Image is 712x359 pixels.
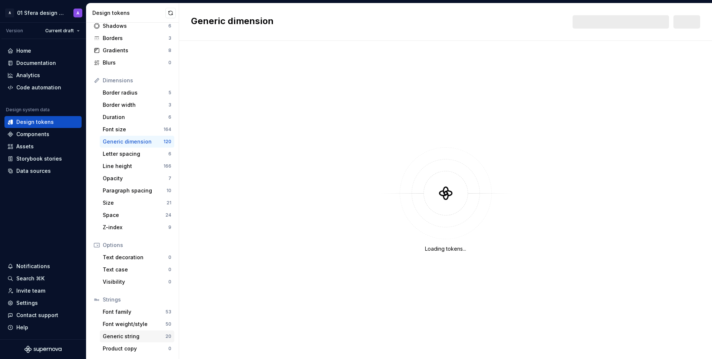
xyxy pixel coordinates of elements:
[91,45,174,56] a: Gradients8
[100,343,174,355] a: Product copy0
[16,312,58,319] div: Contact support
[100,221,174,233] a: Z-index9
[168,267,171,273] div: 0
[425,245,466,253] div: Loading tokens...
[1,5,85,21] button: A01 Sfera design systemA
[45,28,74,34] span: Current draft
[100,111,174,123] a: Duration6
[100,318,174,330] a: Font weight/style50
[103,47,168,54] div: Gradients
[4,297,82,309] a: Settings
[165,333,171,339] div: 20
[4,260,82,272] button: Notifications
[103,138,164,145] div: Generic dimension
[4,116,82,128] a: Design tokens
[103,296,171,303] div: Strings
[4,82,82,93] a: Code automation
[100,209,174,221] a: Space24
[100,136,174,148] a: Generic dimension120
[168,23,171,29] div: 6
[103,333,165,340] div: Generic string
[4,69,82,81] a: Analytics
[103,22,168,30] div: Shadows
[167,200,171,206] div: 21
[191,15,274,29] h2: Generic dimension
[4,165,82,177] a: Data sources
[103,126,164,133] div: Font size
[103,308,165,316] div: Font family
[16,59,56,67] div: Documentation
[92,9,165,17] div: Design tokens
[100,276,174,288] a: Visibility0
[4,153,82,165] a: Storybook stories
[16,275,44,282] div: Search ⌘K
[168,114,171,120] div: 6
[168,60,171,66] div: 0
[100,330,174,342] a: Generic string20
[24,346,62,353] svg: Supernova Logo
[165,309,171,315] div: 53
[6,107,50,113] div: Design system data
[103,175,168,182] div: Opacity
[103,224,168,231] div: Z-index
[4,273,82,284] button: Search ⌘K
[168,102,171,108] div: 3
[4,322,82,333] button: Help
[4,309,82,321] button: Contact support
[168,151,171,157] div: 6
[91,32,174,44] a: Borders3
[16,47,31,55] div: Home
[4,128,82,140] a: Components
[103,266,168,273] div: Text case
[168,35,171,41] div: 3
[168,175,171,181] div: 7
[168,346,171,352] div: 0
[164,126,171,132] div: 164
[103,199,167,207] div: Size
[165,321,171,327] div: 50
[4,45,82,57] a: Home
[103,211,165,219] div: Space
[16,84,61,91] div: Code automation
[100,123,174,135] a: Font size164
[6,28,23,34] div: Version
[4,57,82,69] a: Documentation
[103,345,168,352] div: Product copy
[100,185,174,197] a: Paragraph spacing10
[16,143,34,150] div: Assets
[167,188,171,194] div: 10
[16,155,62,162] div: Storybook stories
[103,113,168,121] div: Duration
[4,141,82,152] a: Assets
[103,278,168,286] div: Visibility
[16,118,54,126] div: Design tokens
[103,241,171,249] div: Options
[103,34,168,42] div: Borders
[16,263,50,270] div: Notifications
[164,139,171,145] div: 120
[16,287,45,294] div: Invite team
[100,251,174,263] a: Text decoration0
[100,172,174,184] a: Opacity7
[100,264,174,276] a: Text case0
[42,26,83,36] button: Current draft
[16,167,51,175] div: Data sources
[103,89,168,96] div: Border radius
[103,77,171,84] div: Dimensions
[100,87,174,99] a: Border radius5
[103,150,168,158] div: Letter spacing
[5,9,14,17] div: A
[103,254,168,261] div: Text decoration
[103,59,168,66] div: Blurs
[168,90,171,96] div: 5
[100,306,174,318] a: Font family53
[16,72,40,79] div: Analytics
[103,187,167,194] div: Paragraph spacing
[100,99,174,111] a: Border width3
[168,47,171,53] div: 8
[168,254,171,260] div: 0
[165,212,171,218] div: 24
[100,148,174,160] a: Letter spacing6
[16,299,38,307] div: Settings
[100,197,174,209] a: Size21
